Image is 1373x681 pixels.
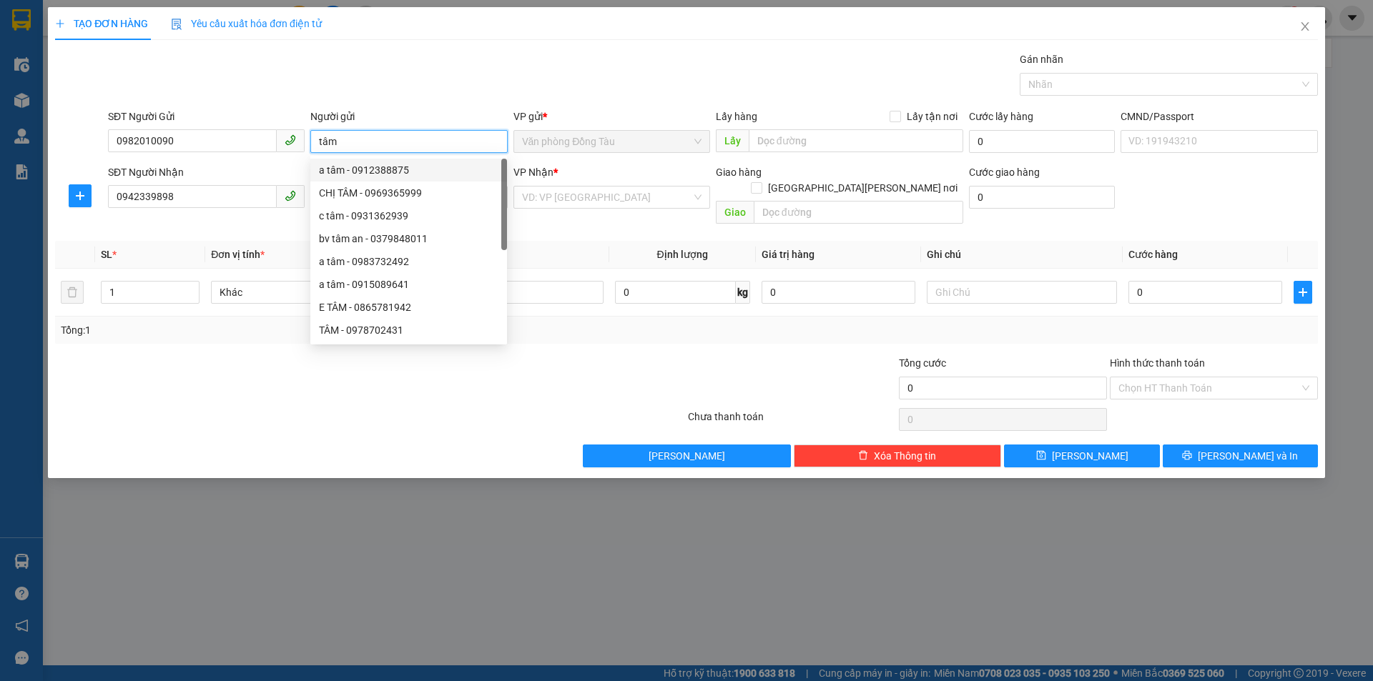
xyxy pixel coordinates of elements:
[310,182,507,204] div: CHỊ TÂM - 0969365999
[319,208,498,224] div: c tâm - 0931362939
[1285,7,1325,47] button: Close
[310,204,507,227] div: c tâm - 0931362939
[927,281,1117,304] input: Ghi Chú
[1198,448,1298,464] span: [PERSON_NAME] và In
[285,190,296,202] span: phone
[969,130,1115,153] input: Cước lấy hàng
[716,166,762,178] span: Giao hàng
[171,18,322,29] span: Yêu cầu xuất hóa đơn điện tử
[220,282,393,303] span: Khác
[1036,450,1046,462] span: save
[899,357,946,369] span: Tổng cước
[969,166,1040,178] label: Cước giao hàng
[55,19,65,29] span: plus
[583,444,791,467] button: [PERSON_NAME]
[319,185,498,201] div: CHỊ TÂM - 0969365999
[310,159,507,182] div: a tâm - 0912388875
[754,201,963,224] input: Dọc đường
[285,134,296,146] span: phone
[150,16,253,34] b: 36 Limousine
[1128,249,1178,260] span: Cước hàng
[1294,281,1312,304] button: plus
[749,129,963,152] input: Dọc đường
[310,319,507,342] div: TÂM - 0978702431
[310,250,507,273] div: a tâm - 0983732492
[1182,450,1192,462] span: printer
[79,35,325,107] li: 01A03 [PERSON_NAME][GEOGRAPHIC_DATA][PERSON_NAME][GEOGRAPHIC_DATA] ( [PERSON_NAME] cây [PERSON_NA...
[211,249,265,260] span: Đơn vị tính
[522,131,702,152] span: Văn phòng Đồng Tàu
[921,241,1123,269] th: Ghi chú
[716,201,754,224] span: Giao
[310,296,507,319] div: E TÂM - 0865781942
[1299,21,1311,32] span: close
[1110,357,1205,369] label: Hình thức thanh toán
[716,129,749,152] span: Lấy
[319,231,498,247] div: bv tâm an - 0379848011
[513,166,553,178] span: VP Nhận
[736,281,750,304] span: kg
[319,162,498,178] div: a tâm - 0912388875
[969,111,1033,122] label: Cước lấy hàng
[101,249,112,260] span: SL
[319,254,498,269] div: a tâm - 0983732492
[108,109,305,124] div: SĐT Người Gửi
[716,111,757,122] span: Lấy hàng
[969,186,1115,209] input: Cước giao hàng
[55,18,148,29] span: TẠO ĐƠN HÀNG
[874,448,936,464] span: Xóa Thông tin
[108,164,305,180] div: SĐT Người Nhận
[319,277,498,292] div: a tâm - 0915089641
[61,281,84,304] button: delete
[686,409,897,434] div: Chưa thanh toán
[1020,54,1063,65] label: Gán nhãn
[649,448,725,464] span: [PERSON_NAME]
[762,180,963,196] span: [GEOGRAPHIC_DATA][PERSON_NAME] nơi
[171,19,182,30] img: icon
[69,184,92,207] button: plus
[310,109,507,124] div: Người gửi
[319,322,498,338] div: TÂM - 0978702431
[61,322,530,338] div: Tổng: 1
[413,281,603,304] input: VD: Bàn, Ghế
[69,190,91,202] span: plus
[794,444,1002,467] button: deleteXóa Thông tin
[1294,287,1312,298] span: plus
[319,299,498,315] div: E TÂM - 0865781942
[858,450,868,462] span: delete
[762,249,815,260] span: Giá trị hàng
[1163,444,1318,467] button: printer[PERSON_NAME] và In
[18,18,89,89] img: logo.jpg
[310,227,507,250] div: bv tâm an - 0379848011
[657,249,708,260] span: Định lượng
[762,281,915,304] input: 0
[310,273,507,296] div: a tâm - 0915089641
[513,109,710,124] div: VP gửi
[1004,444,1159,467] button: save[PERSON_NAME]
[1121,109,1317,124] div: CMND/Passport
[901,109,963,124] span: Lấy tận nơi
[1052,448,1128,464] span: [PERSON_NAME]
